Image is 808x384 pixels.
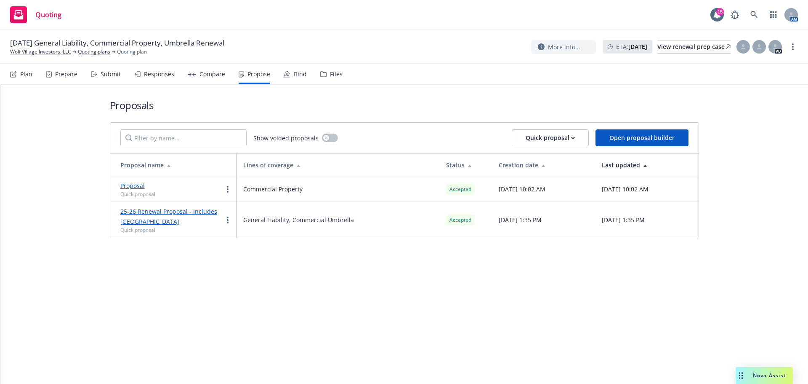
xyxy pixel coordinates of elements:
[199,71,225,78] div: Compare
[243,185,303,193] span: Commercial Property
[753,372,786,379] span: Nova Assist
[243,215,354,224] span: General Liability, Commercial Umbrella
[602,161,691,169] div: Last updated
[526,130,575,146] div: Quick proposal
[602,215,645,224] span: [DATE] 1:35 PM
[55,71,77,78] div: Prepare
[616,42,647,51] span: ETA :
[446,161,485,169] div: Status
[10,48,71,56] a: Wolf Village Investors, LLC
[602,185,649,193] span: [DATE] 10:02 AM
[736,367,793,384] button: Nova Assist
[499,215,542,224] span: [DATE] 1:35 PM
[253,134,319,142] span: Show voided proposals
[512,129,589,146] button: Quick proposal
[746,6,763,23] a: Search
[449,216,471,224] span: Accepted
[120,207,217,226] a: 25-26 Renewal Proposal - Includes [GEOGRAPHIC_DATA]
[117,48,147,56] span: Quoting plan
[120,226,223,234] div: Quick proposal
[120,182,145,190] a: Proposal
[35,11,61,18] span: Quoting
[499,185,545,193] span: [DATE] 10:02 AM
[595,129,688,146] button: Open proposal builder
[294,71,307,78] div: Bind
[20,71,32,78] div: Plan
[120,161,230,169] div: Proposal name
[657,40,731,54] a: View renewal prep case
[144,71,174,78] div: Responses
[531,40,596,54] button: More info...
[716,8,724,16] div: 15
[120,191,155,198] div: Quick proposal
[765,6,782,23] a: Switch app
[223,215,233,225] a: more
[243,161,433,169] div: Lines of coverage
[247,71,270,78] div: Propose
[726,6,743,23] a: Report a Bug
[7,3,65,27] a: Quoting
[101,71,121,78] div: Submit
[10,38,224,48] span: [DATE] General Liability, Commercial Property, Umbrella Renewal
[449,185,471,193] span: Accepted
[548,43,580,51] span: More info...
[223,184,233,194] a: more
[628,43,647,51] strong: [DATE]
[736,367,746,384] div: Drag to move
[78,48,110,56] a: Quoting plans
[120,129,247,146] input: Filter by name...
[110,98,699,112] h1: Proposals
[330,71,343,78] div: Files
[609,134,675,142] span: Open proposal builder
[499,161,588,169] div: Creation date
[788,42,798,52] a: more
